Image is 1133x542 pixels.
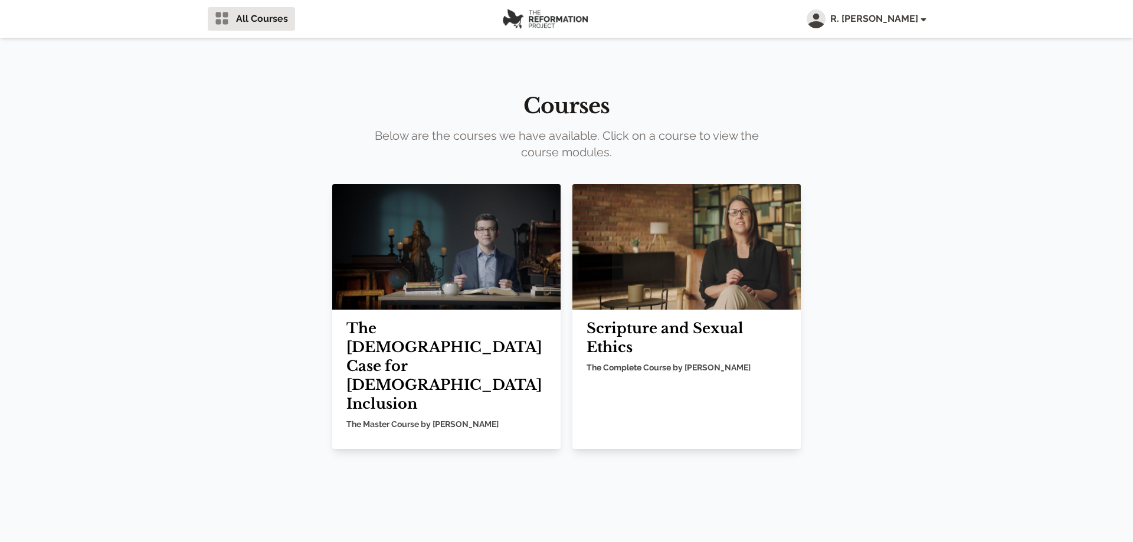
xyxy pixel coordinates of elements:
img: Mountain [572,184,801,310]
h2: Scripture and Sexual Ethics [587,319,787,357]
span: R. [PERSON_NAME] [830,12,925,26]
img: Mountain [332,184,561,310]
h2: Courses [189,94,944,118]
img: logo.png [503,9,588,29]
h2: The [DEMOGRAPHIC_DATA] Case for [DEMOGRAPHIC_DATA] Inclusion [346,319,546,413]
a: All Courses [208,7,295,31]
h5: The Master Course by [PERSON_NAME] [346,418,546,430]
h5: The Complete Course by [PERSON_NAME] [587,362,787,373]
button: R. [PERSON_NAME] [807,9,925,28]
p: Below are the courses we have available. Click on a course to view the course modules. [368,127,765,160]
span: All Courses [236,12,288,26]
